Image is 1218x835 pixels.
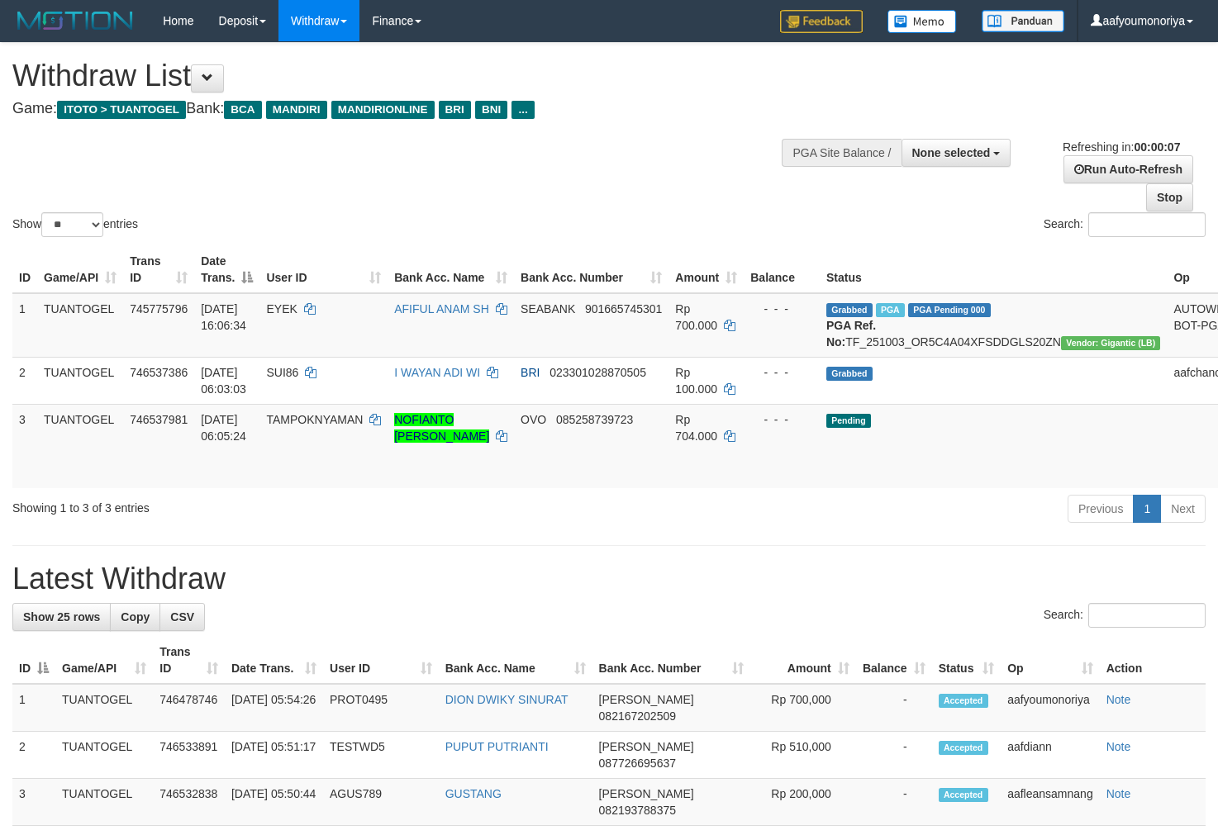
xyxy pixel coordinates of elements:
a: 1 [1133,495,1161,523]
a: DION DWIKY SINURAT [445,693,569,706]
span: [PERSON_NAME] [599,787,694,800]
div: PGA Site Balance / [782,139,901,167]
img: Button%20Memo.svg [887,10,957,33]
span: CSV [170,610,194,624]
th: Trans ID: activate to sort column ascending [153,637,225,684]
span: Rp 700.000 [675,302,717,332]
td: TUANTOGEL [55,779,153,826]
select: Showentries [41,212,103,237]
span: SEABANK [521,302,575,315]
span: TAMPOKNYAMAN [266,413,363,426]
th: Bank Acc. Name: activate to sort column ascending [439,637,592,684]
div: Showing 1 to 3 of 3 entries [12,493,495,516]
td: PROT0495 [323,684,439,732]
b: PGA Ref. No: [826,319,876,349]
input: Search: [1088,603,1206,628]
a: PUPUT PUTRIANTI [445,740,549,753]
button: None selected [902,139,1011,167]
th: Bank Acc. Number: activate to sort column ascending [514,246,668,293]
td: 2 [12,732,55,779]
span: MANDIRIONLINE [331,101,435,119]
td: aafyoumonoriya [1001,684,1100,732]
span: 746537386 [130,366,188,379]
img: panduan.png [982,10,1064,32]
strong: 00:00:07 [1134,140,1180,154]
th: Bank Acc. Name: activate to sort column ascending [388,246,514,293]
img: Feedback.jpg [780,10,863,33]
th: Amount: activate to sort column ascending [750,637,855,684]
span: Copy 082167202509 to clipboard [599,709,676,723]
span: Marked by aafchonlypin [876,303,905,317]
td: - [856,684,932,732]
td: TUANTOGEL [55,684,153,732]
th: Balance: activate to sort column ascending [856,637,932,684]
a: Previous [1068,495,1134,523]
span: Accepted [939,741,988,755]
td: 746533891 [153,732,225,779]
img: MOTION_logo.png [12,8,138,33]
span: Accepted [939,788,988,802]
td: TUANTOGEL [37,357,123,404]
td: 2 [12,357,37,404]
th: ID: activate to sort column descending [12,637,55,684]
span: Copy [121,610,150,624]
span: Refreshing in: [1063,140,1180,154]
th: ID [12,246,37,293]
span: MANDIRI [266,101,327,119]
span: ... [511,101,534,119]
span: Grabbed [826,303,873,317]
span: Accepted [939,694,988,708]
div: - - - [750,364,813,381]
span: Pending [826,414,871,428]
span: Copy 901665745301 to clipboard [585,302,662,315]
span: Copy 087726695637 to clipboard [599,757,676,770]
a: Stop [1146,183,1193,211]
a: Next [1160,495,1206,523]
td: 1 [12,293,37,358]
span: Show 25 rows [23,610,100,624]
span: [PERSON_NAME] [599,693,694,706]
td: TESTWD5 [323,732,439,779]
span: Copy 082193788375 to clipboard [599,804,676,817]
h1: Latest Withdraw [12,562,1206,595]
td: [DATE] 05:51:17 [225,732,323,779]
div: - - - [750,301,813,317]
th: Game/API: activate to sort column ascending [55,637,153,684]
th: Trans ID: activate to sort column ascending [123,246,194,293]
th: Op: activate to sort column ascending [1001,637,1100,684]
a: Note [1106,787,1131,800]
label: Search: [1044,212,1206,237]
th: Date Trans.: activate to sort column descending [194,246,259,293]
th: User ID: activate to sort column ascending [323,637,439,684]
td: [DATE] 05:54:26 [225,684,323,732]
span: BRI [439,101,471,119]
a: AFIFUL ANAM SH [394,302,489,315]
a: Run Auto-Refresh [1063,155,1193,183]
td: [DATE] 05:50:44 [225,779,323,826]
th: Game/API: activate to sort column ascending [37,246,123,293]
td: TUANTOGEL [37,404,123,488]
span: Copy 085258739723 to clipboard [556,413,633,426]
td: Rp 700,000 [750,684,855,732]
span: [DATE] 06:03:03 [201,366,246,396]
span: [DATE] 16:06:34 [201,302,246,332]
th: Status: activate to sort column ascending [932,637,1002,684]
span: [DATE] 06:05:24 [201,413,246,443]
a: NOFIANTO [PERSON_NAME] [394,413,489,443]
th: Date Trans.: activate to sort column ascending [225,637,323,684]
a: CSV [159,603,205,631]
span: OVO [521,413,546,426]
span: ITOTO > TUANTOGEL [57,101,186,119]
span: BCA [224,101,261,119]
th: Action [1100,637,1206,684]
td: AGUS789 [323,779,439,826]
td: TUANTOGEL [55,732,153,779]
a: Show 25 rows [12,603,111,631]
td: 746478746 [153,684,225,732]
span: PGA Pending [908,303,991,317]
label: Search: [1044,603,1206,628]
a: Copy [110,603,160,631]
td: - [856,732,932,779]
th: Amount: activate to sort column ascending [668,246,744,293]
td: TF_251003_OR5C4A04XFSDDGLS20ZN [820,293,1168,358]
